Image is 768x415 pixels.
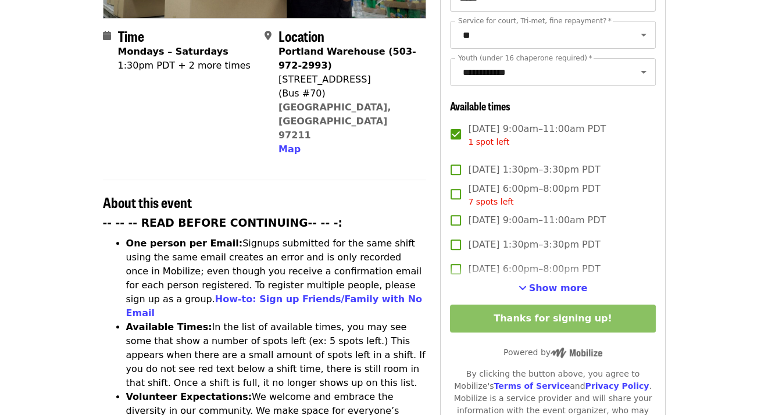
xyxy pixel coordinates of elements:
[551,348,602,358] img: Powered by Mobilize
[529,282,588,294] span: Show more
[126,321,212,332] strong: Available Times:
[468,213,606,227] span: [DATE] 9:00am–11:00am PDT
[458,17,612,24] label: Service for court, Tri-met, fine repayment?
[278,102,391,141] a: [GEOGRAPHIC_DATA], [GEOGRAPHIC_DATA] 97211
[635,64,652,80] button: Open
[450,305,655,332] button: Thanks for signing up!
[126,320,427,390] li: In the list of available times, you may see some that show a number of spots left (ex: 5 spots le...
[468,122,606,148] span: [DATE] 9:00am–11:00am PDT
[503,348,602,357] span: Powered by
[278,46,416,71] strong: Portland Warehouse (503-972-2993)
[635,27,652,43] button: Open
[468,182,600,208] span: [DATE] 6:00pm–8:00pm PDT
[118,46,228,57] strong: Mondays – Saturdays
[126,294,423,319] a: How-to: Sign up Friends/Family with No Email
[126,237,427,320] li: Signups submitted for the same shift using the same email creates an error and is only recorded o...
[278,73,417,87] div: [STREET_ADDRESS]
[468,137,509,146] span: 1 spot left
[126,238,243,249] strong: One person per Email:
[585,381,649,391] a: Privacy Policy
[519,281,588,295] button: See more timeslots
[494,381,570,391] a: Terms of Service
[126,391,252,402] strong: Volunteer Expectations:
[458,55,592,62] label: Youth (under 16 chaperone required)
[450,98,510,113] span: Available times
[468,238,600,252] span: [DATE] 1:30pm–3:30pm PDT
[278,142,301,156] button: Map
[278,87,417,101] div: (Bus #70)
[278,26,324,46] span: Location
[278,144,301,155] span: Map
[265,30,272,41] i: map-marker-alt icon
[468,163,600,177] span: [DATE] 1:30pm–3:30pm PDT
[103,217,342,229] strong: -- -- -- READ BEFORE CONTINUING-- -- -:
[468,262,600,276] span: [DATE] 6:00pm–8:00pm PDT
[118,59,251,73] div: 1:30pm PDT + 2 more times
[118,26,144,46] span: Time
[103,192,192,212] span: About this event
[468,197,513,206] span: 7 spots left
[103,30,111,41] i: calendar icon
